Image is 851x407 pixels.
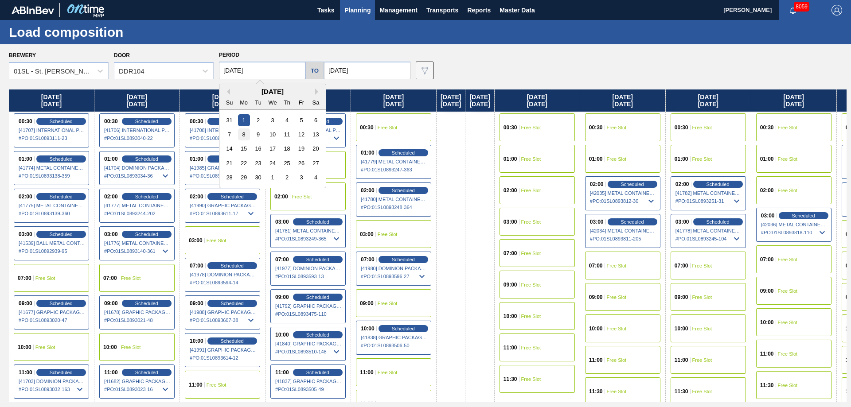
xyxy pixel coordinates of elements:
span: 03:00 [19,232,32,237]
span: 10:00 [361,326,375,331]
span: 10:00 [103,345,117,350]
span: # PO : 01SL0892939-95 [19,246,85,256]
span: Free Slot [607,156,627,162]
div: Choose Saturday, October 4th, 2025 [310,171,322,183]
div: Choose Sunday, September 28th, 2025 [223,171,235,183]
span: 09:00 [190,301,203,306]
span: Scheduled [135,194,158,199]
span: 10:00 [190,338,203,344]
span: 11:00 [675,357,688,363]
span: 8059 [794,2,809,12]
span: [41988] GRAPHIC PACKAGING INTERNATIONA - 0008221069 [190,310,256,315]
span: 00:30 [589,125,603,130]
span: Transports [426,5,458,16]
span: 03:00 [590,219,604,225]
span: Free Slot [778,288,798,294]
span: Scheduled [221,338,244,344]
span: [41778] METAL CONTAINER CORPORATION - 0008219743 [675,228,742,233]
span: # PO : 01SL0893611-17 [190,208,256,219]
div: Choose Friday, September 12th, 2025 [295,128,307,140]
span: Free Slot [521,188,541,193]
div: Th [281,97,293,109]
span: # PO : 01SL0893811-205 [590,233,656,244]
span: Scheduled [221,194,244,199]
span: 02:00 [361,188,375,193]
span: [41777] METAL CONTAINER CORPORATION - 0008219743 [104,203,171,208]
span: Free Slot [692,389,712,394]
span: Free Slot [521,314,541,319]
span: [41985] GRAPHIC PACKAGING INTERNATIONA - 0008221069 [190,165,256,171]
span: 09:00 [19,301,32,306]
span: 07:00 [361,257,375,262]
span: [41539] BALL METAL CONTAINER GROUP - 0008342641 [19,240,85,246]
span: 01:00 [760,156,774,162]
div: Choose Tuesday, September 9th, 2025 [252,128,264,140]
span: 11:30 [760,383,774,388]
span: Free Slot [607,389,627,394]
img: Logout [831,5,842,16]
span: Free Slot [778,125,798,130]
span: Scheduled [306,370,329,375]
span: # PO : 01SL0893812-30 [590,196,656,206]
span: [41780] METAL CONTAINER CORPORATION - 0008219743 [361,197,427,202]
div: [DATE] [DATE] [351,89,436,112]
span: 10:00 [18,345,31,350]
span: [41990] GRAPHIC PACKAGING INTERNATIONA - 0008221069 [190,203,256,208]
span: 07:00 [103,275,117,281]
span: 11:00 [360,370,374,375]
span: Free Slot [607,263,627,268]
span: # PO : 01SL0893111-23 [19,133,85,143]
span: 11:30 [589,389,603,394]
span: 01:00 [589,156,603,162]
span: [41704] DOMINION PACKAGING, INC. - 0008325026 [104,165,171,171]
div: We [266,97,278,109]
div: Choose Wednesday, September 24th, 2025 [266,157,278,169]
div: Choose Tuesday, September 23rd, 2025 [252,157,264,169]
div: Choose Monday, September 15th, 2025 [238,143,250,155]
span: 11:00 [589,357,603,363]
span: # PO : 01SL0893139-360 [19,208,85,219]
div: Choose Monday, September 29th, 2025 [238,171,250,183]
span: Free Slot [521,125,541,130]
span: Free Slot [778,257,798,262]
div: [DATE] [DATE] [94,89,180,112]
span: 01:00 [104,156,118,162]
span: Scheduled [306,295,329,300]
span: [41708] INTERNATIONAL PAPER COMPANY - 0008219781 [190,128,256,133]
span: # PO : 01SL0893596-27 [361,271,427,282]
span: 11:30 [360,401,374,407]
span: 11:00 [104,370,118,375]
img: icon-filter-gray [419,65,430,76]
span: Free Slot [35,275,55,281]
span: [42036] METAL CONTAINER CORPORATION - 0008219743 [761,222,828,227]
span: [41991] GRAPHIC PACKAGING INTERNATIONA - 0008221069 [190,347,256,353]
span: 07:00 [18,275,31,281]
span: Scheduled [306,257,329,262]
span: 02:00 [104,194,118,199]
div: Choose Tuesday, September 30th, 2025 [252,171,264,183]
span: 10:00 [504,314,517,319]
span: 00:30 [104,119,118,124]
div: Choose Thursday, September 4th, 2025 [281,114,293,126]
span: Free Slot [378,125,398,130]
span: Free Slot [607,125,627,130]
span: # PO : 01SL0893818-110 [761,227,828,238]
span: Free Slot [378,401,398,407]
span: Free Slot [521,219,541,225]
div: Choose Sunday, September 7th, 2025 [223,128,235,140]
span: [41781] METAL CONTAINER CORPORATION - 0008219743 [275,228,342,233]
div: Choose Tuesday, September 16th, 2025 [252,143,264,155]
span: Reports [467,5,491,16]
div: month 2025-09 [222,113,323,185]
span: Scheduled [135,156,158,162]
span: Free Slot [692,125,712,130]
div: [DATE] [DATE] [580,89,665,112]
div: [DATE] [DATE] [666,89,751,112]
span: 09:00 [360,301,374,306]
div: Choose Monday, September 8th, 2025 [238,128,250,140]
span: Scheduled [50,232,73,237]
span: [41682] GRAPHIC PACKAGING INTERNATIONA - 0008221069 [104,379,171,384]
span: 00:30 [675,125,688,130]
div: Choose Thursday, September 18th, 2025 [281,143,293,155]
div: Choose Tuesday, September 2nd, 2025 [252,114,264,126]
